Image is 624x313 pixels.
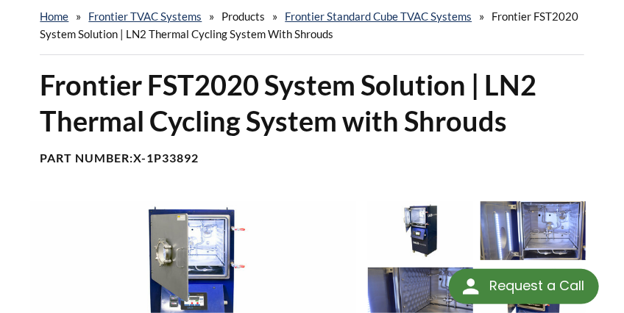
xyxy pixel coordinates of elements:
span: Frontier FST2020 System Solution | LN2 Thermal Cycling System with Shrouds [40,10,578,40]
div: Request a Call [449,269,599,304]
a: home [40,10,68,23]
h1: Frontier FST2020 System Solution | LN2 Thermal Cycling System with Shrouds [40,67,584,140]
span: Products [221,10,265,23]
img: TVCT System, angled view, open door [368,201,473,260]
h4: Part Number: [40,151,584,166]
div: Request a Call [489,269,584,303]
a: Frontier TVAC Systems [88,10,202,23]
img: round button [459,275,483,298]
a: Frontier Standard Cube TVAC Systems [285,10,472,23]
img: Thermal Platen and Shroud, chamber internal [481,201,586,260]
b: X-1P33892 [133,151,199,165]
